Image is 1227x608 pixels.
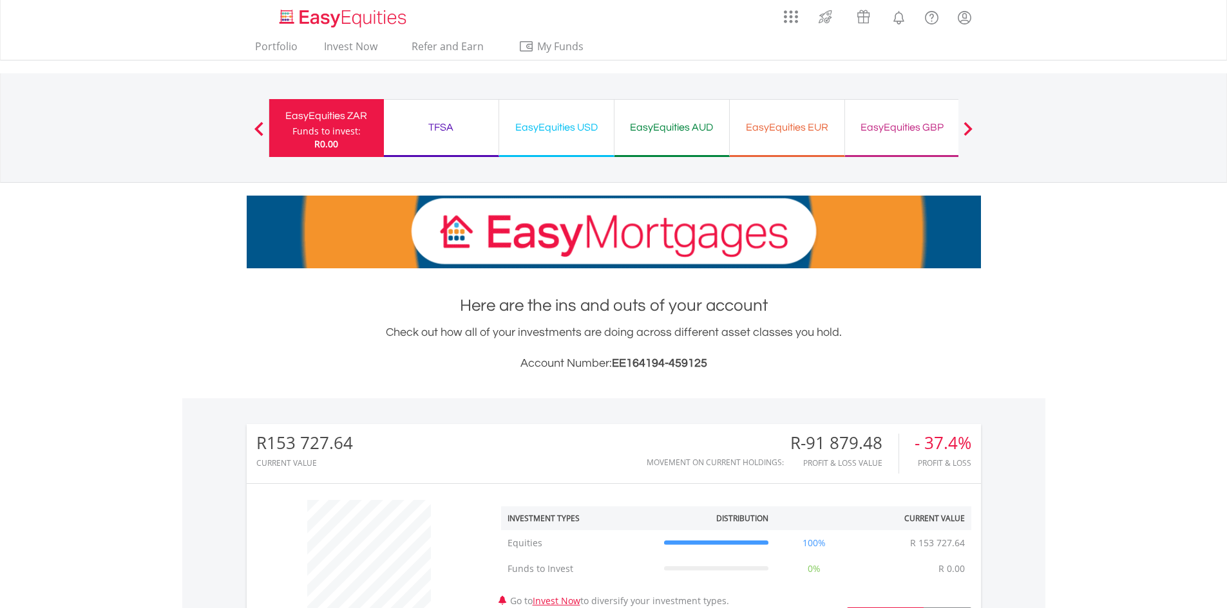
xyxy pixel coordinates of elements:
[622,118,721,136] div: EasyEquities AUD
[256,434,353,452] div: R153 727.64
[256,459,353,467] div: CURRENT VALUE
[612,357,707,369] span: EE164194-459125
[775,556,853,582] td: 0%
[790,459,899,467] div: Profit & Loss Value
[247,324,981,373] div: Check out how all of your investments are doing across different asset classes you hold.
[501,506,658,530] th: Investment Types
[247,196,981,268] img: EasyMortage Promotion Banner
[737,118,837,136] div: EasyEquities EUR
[277,107,376,125] div: EasyEquities ZAR
[518,38,603,55] span: My Funds
[274,3,412,29] a: Home page
[716,513,768,524] div: Distribution
[247,294,981,317] h1: Here are the ins and outs of your account
[314,138,338,150] span: R0.00
[882,3,915,29] a: Notifications
[399,40,497,60] a: Refer and Earn
[246,128,272,141] button: Previous
[392,118,491,136] div: TFSA
[853,6,874,27] img: vouchers-v2.svg
[853,118,952,136] div: EasyEquities GBP
[647,458,784,466] div: Movement on Current Holdings:
[790,434,899,452] div: R-91 879.48
[932,556,971,582] td: R 0.00
[915,459,971,467] div: Profit & Loss
[277,8,412,29] img: EasyEquities_Logo.png
[775,530,853,556] td: 100%
[948,3,981,32] a: My Profile
[784,10,798,24] img: grid-menu-icon.svg
[915,434,971,452] div: - 37.4%
[815,6,836,27] img: thrive-v2.svg
[501,530,658,556] td: Equities
[507,118,606,136] div: EasyEquities USD
[247,355,981,373] h3: Account Number:
[853,506,971,530] th: Current Value
[915,3,948,29] a: FAQ's and Support
[292,125,361,138] div: Funds to invest:
[844,3,882,27] a: Vouchers
[501,556,658,582] td: Funds to Invest
[955,128,981,141] button: Next
[319,40,383,60] a: Invest Now
[250,40,303,60] a: Portfolio
[775,3,806,24] a: AppsGrid
[533,594,580,607] a: Invest Now
[904,530,971,556] td: R 153 727.64
[412,39,484,53] span: Refer and Earn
